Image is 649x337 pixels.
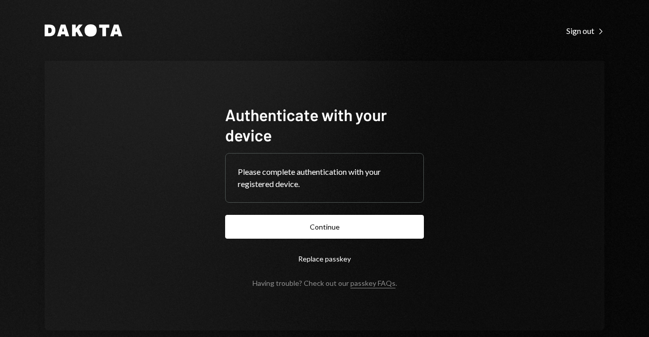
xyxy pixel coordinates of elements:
[238,166,411,190] div: Please complete authentication with your registered device.
[253,279,397,287] div: Having trouble? Check out our .
[225,247,424,271] button: Replace passkey
[566,26,604,36] div: Sign out
[566,25,604,36] a: Sign out
[225,104,424,145] h1: Authenticate with your device
[350,279,395,288] a: passkey FAQs
[225,215,424,239] button: Continue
